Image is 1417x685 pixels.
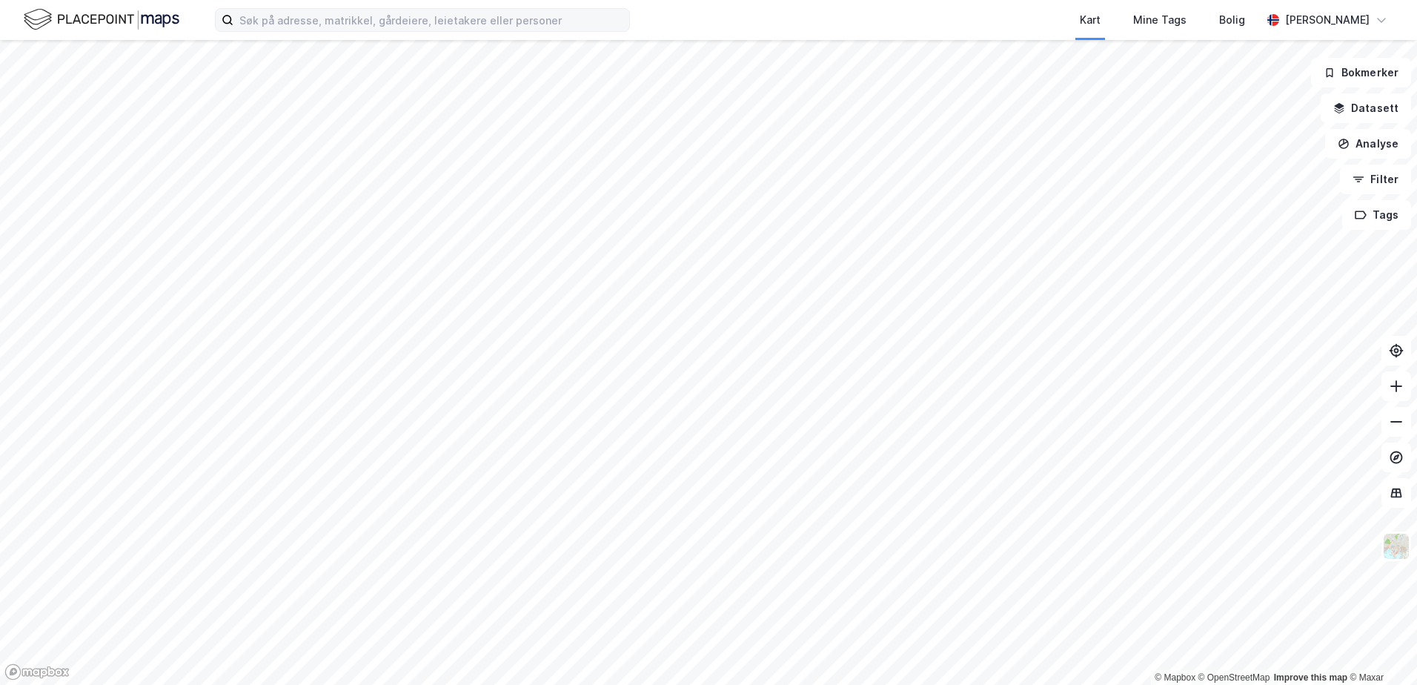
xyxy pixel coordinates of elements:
button: Datasett [1321,93,1411,123]
iframe: Chat Widget [1343,614,1417,685]
div: Kontrollprogram for chat [1343,614,1417,685]
img: logo.f888ab2527a4732fd821a326f86c7f29.svg [24,7,179,33]
div: Mine Tags [1133,11,1187,29]
a: Improve this map [1274,672,1347,683]
button: Filter [1340,165,1411,194]
button: Tags [1342,200,1411,230]
img: Z [1382,532,1410,560]
a: Mapbox homepage [4,664,70,681]
a: Mapbox [1155,672,1195,683]
div: Kart [1080,11,1101,29]
button: Analyse [1325,129,1411,159]
div: Bolig [1219,11,1245,29]
div: [PERSON_NAME] [1285,11,1370,29]
a: OpenStreetMap [1198,672,1270,683]
button: Bokmerker [1311,58,1411,87]
input: Søk på adresse, matrikkel, gårdeiere, leietakere eller personer [233,9,629,31]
